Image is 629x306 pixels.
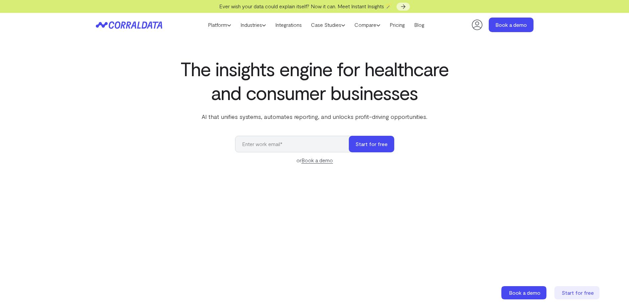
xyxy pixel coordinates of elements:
[301,157,333,164] a: Book a demo
[219,3,392,9] span: Ever wish your data could explain itself? Now it can. Meet Instant Insights 🪄
[349,136,394,152] button: Start for free
[554,286,601,299] a: Start for free
[385,20,409,30] a: Pricing
[179,112,450,121] p: AI that unifies systems, automates reporting, and unlocks profit-driving opportunities.
[179,57,450,104] h1: The insights engine for healthcare and consumer businesses
[509,289,540,296] span: Book a demo
[203,20,236,30] a: Platform
[489,18,534,32] a: Book a demo
[306,20,350,30] a: Case Studies
[350,20,385,30] a: Compare
[271,20,306,30] a: Integrations
[562,289,594,296] span: Start for free
[409,20,429,30] a: Blog
[236,20,271,30] a: Industries
[501,286,548,299] a: Book a demo
[235,156,394,164] div: or
[235,136,355,152] input: Enter work email*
